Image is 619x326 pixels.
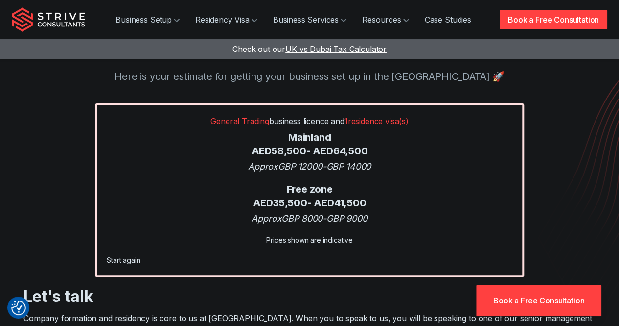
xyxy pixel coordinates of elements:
p: business licence and [107,115,512,127]
div: Approx GBP 12000 - GBP 14000 [107,160,512,173]
a: Business Setup [108,10,187,29]
div: Free zone AED 35,500 - AED 41,500 [107,183,512,210]
div: Prices shown are indicative [107,235,512,245]
a: Resources [354,10,417,29]
h3: Let's talk [23,287,596,306]
div: Mainland AED 58,500 - AED 64,500 [107,131,512,158]
a: Case Studies [417,10,479,29]
span: 1 residence visa(s) [344,116,409,126]
img: Strive Consultants [12,7,85,32]
a: Business Services [265,10,354,29]
a: Book a Free Consultation [500,10,607,29]
button: Consent Preferences [11,301,26,315]
span: General Trading [210,116,269,126]
a: Check out ourUK vs Dubai Tax Calculator [232,44,387,54]
img: Revisit consent button [11,301,26,315]
a: Start again [107,256,140,264]
div: Approx GBP 8000 - GBP 9000 [107,212,512,225]
a: Book a Free Consultation [476,285,601,316]
p: Here is your estimate for getting your business set up in the [GEOGRAPHIC_DATA] 🚀 [12,69,607,84]
span: UK vs Dubai Tax Calculator [285,44,387,54]
a: Residency Visa [187,10,265,29]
